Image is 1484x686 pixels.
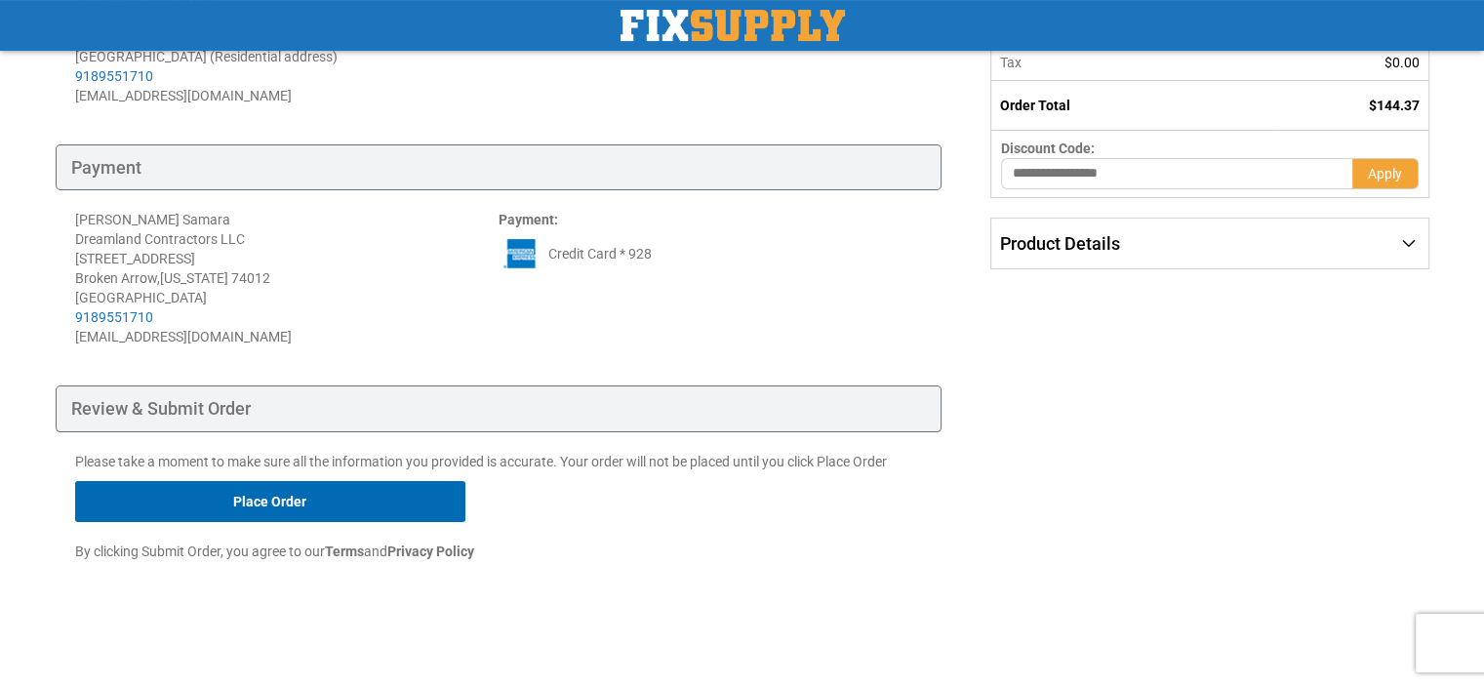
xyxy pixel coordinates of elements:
span: Apply [1368,166,1402,182]
a: 9189551710 [75,68,153,84]
strong: Privacy Policy [387,544,474,559]
a: 9189551710 [75,309,153,325]
img: Fix Industrial Supply [621,10,845,41]
span: [EMAIL_ADDRESS][DOMAIN_NAME] [75,329,292,344]
div: Payment [56,144,943,191]
p: Please take a moment to make sure all the information you provided is accurate. Your order will n... [75,452,923,471]
strong: Terms [325,544,364,559]
th: Tax [991,45,1279,81]
span: [US_STATE] [160,270,228,286]
strong: : [499,212,558,227]
div: Credit Card * 928 [499,239,922,268]
strong: Order Total [1000,98,1070,113]
button: Apply [1352,158,1419,189]
img: ae.png [499,239,543,268]
span: [EMAIL_ADDRESS][DOMAIN_NAME] [75,88,292,103]
span: Product Details [1000,233,1120,254]
div: [PERSON_NAME] Samara Dreamland Contractors LLC [STREET_ADDRESS] Broken Arrow , 74012 [GEOGRAPHIC_... [75,210,499,327]
span: Discount Code: [1001,141,1095,156]
span: Payment [499,212,554,227]
a: store logo [621,10,845,41]
span: $144.37 [1369,98,1420,113]
span: $0.00 [1384,55,1420,70]
p: By clicking Submit Order, you agree to our and [75,542,923,561]
div: Review & Submit Order [56,385,943,432]
button: Place Order [75,481,465,522]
